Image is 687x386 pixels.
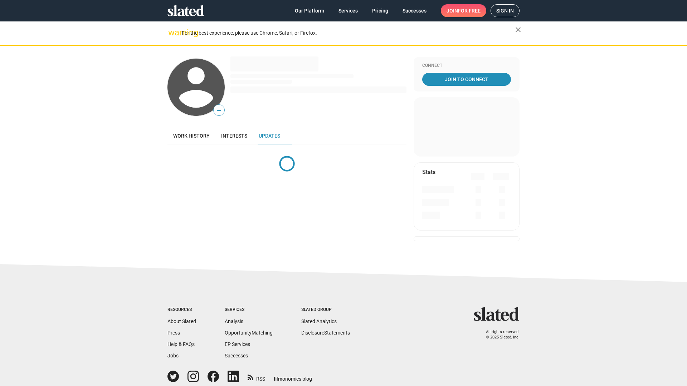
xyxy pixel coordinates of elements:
a: Successes [397,4,432,17]
a: Joinfor free [441,4,486,17]
a: DisclosureStatements [301,330,350,336]
a: Join To Connect [422,73,511,86]
mat-card-title: Stats [422,168,435,176]
span: Work history [173,133,210,139]
div: Connect [422,63,511,69]
a: Help & FAQs [167,341,195,347]
a: OpportunityMatching [225,330,273,336]
a: Successes [225,353,248,358]
a: EP Services [225,341,250,347]
a: Press [167,330,180,336]
a: Analysis [225,318,243,324]
span: Sign in [496,5,514,17]
span: Pricing [372,4,388,17]
a: RSS [248,371,265,382]
div: Resources [167,307,196,313]
a: Updates [253,127,286,144]
span: Updates [259,133,280,139]
span: Our Platform [295,4,324,17]
a: Work history [167,127,215,144]
span: Successes [403,4,427,17]
div: Services [225,307,273,313]
mat-icon: close [514,25,522,34]
div: Slated Group [301,307,350,313]
span: for free [458,4,481,17]
a: Interests [215,127,253,144]
a: Services [333,4,364,17]
a: About Slated [167,318,196,324]
a: filmonomics blog [274,370,312,382]
span: Join To Connect [424,73,510,86]
a: Slated Analytics [301,318,337,324]
a: Jobs [167,353,179,358]
span: film [274,376,282,382]
span: — [214,106,224,115]
p: All rights reserved. © 2025 Slated, Inc. [478,330,520,340]
a: Our Platform [289,4,330,17]
span: Services [338,4,358,17]
mat-icon: warning [168,28,177,37]
a: Sign in [491,4,520,17]
a: Pricing [366,4,394,17]
span: Join [447,4,481,17]
span: Interests [221,133,247,139]
div: For the best experience, please use Chrome, Safari, or Firefox. [182,28,515,38]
